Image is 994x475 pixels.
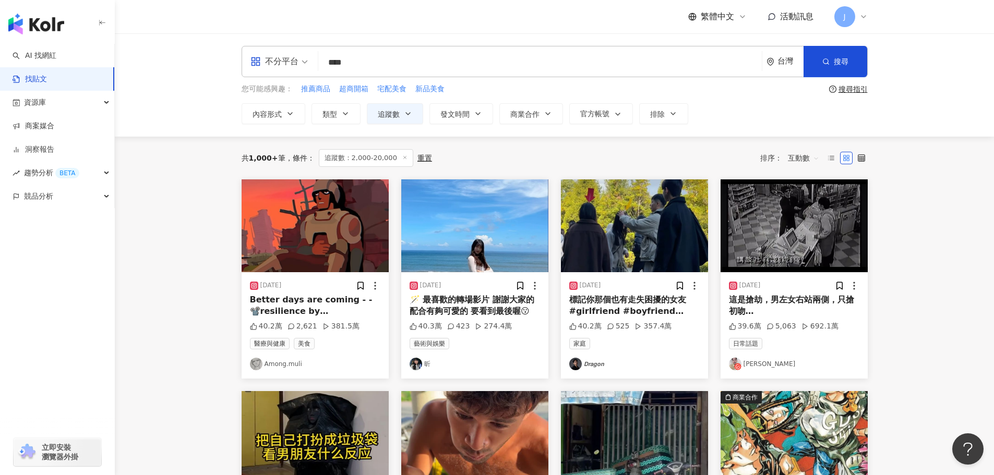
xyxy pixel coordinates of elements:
[378,110,400,118] span: 追蹤數
[499,103,563,124] button: 商業合作
[739,281,761,290] div: [DATE]
[55,168,79,178] div: BETA
[17,444,37,460] img: chrome extension
[42,443,78,461] span: 立即安裝 瀏覽器外掛
[804,46,867,77] button: 搜尋
[415,84,445,94] span: 新品美食
[250,294,380,318] div: Better days are coming - - 📽️resilience by [PERSON_NAME] - - - - #mentalhealth #mentalhealthmatte...
[729,358,741,370] img: KOL Avatar
[24,185,53,208] span: 競品分析
[429,103,493,124] button: 發文時間
[829,86,836,93] span: question-circle
[569,294,700,318] div: 標記你那個也有走失困擾的女友 #girlfriend #boyfriend #couple #couples #情侶 #情侶日常 #環球影城 #環球影城 #usj #universalstudi...
[561,179,708,272] img: post-image
[569,358,582,370] img: KOL Avatar
[250,358,262,370] img: KOL Avatar
[339,83,369,95] button: 超商開箱
[701,11,734,22] span: 繁體中文
[13,121,54,131] a: 商案媒合
[607,321,630,332] div: 525
[780,11,813,21] span: 活動訊息
[410,358,422,370] img: KOL Avatar
[729,358,859,370] a: KOL Avatar[PERSON_NAME]
[250,53,298,70] div: 不分平台
[569,358,700,370] a: KOL Avatar𝘿𝙧𝙖𝙜𝙤𝙣
[24,91,46,114] span: 資源庫
[242,179,389,272] img: post-image
[839,85,868,93] div: 搜尋指引
[510,110,540,118] span: 商業合作
[650,110,665,118] span: 排除
[440,110,470,118] span: 發文時間
[410,338,449,349] span: 藝術與娛樂
[242,154,285,162] div: 共 筆
[250,56,261,67] span: appstore
[250,338,290,349] span: 醫療與健康
[721,179,868,272] img: post-image
[322,321,360,332] div: 381.5萬
[250,321,282,332] div: 40.2萬
[249,154,278,162] span: 1,000+
[294,338,315,349] span: 美食
[777,57,804,66] div: 台灣
[8,14,64,34] img: logo
[312,103,361,124] button: 類型
[569,321,602,332] div: 40.2萬
[322,110,337,118] span: 類型
[367,103,423,124] button: 追蹤數
[447,321,470,332] div: 423
[569,103,633,124] button: 官方帳號
[843,11,845,22] span: J
[729,294,859,318] div: 這是搶劫，男左女右站兩側，只搶初吻…
[339,84,368,94] span: 超商開箱
[569,338,590,349] span: 家庭
[420,281,441,290] div: [DATE]
[242,103,305,124] button: 內容形式
[767,321,796,332] div: 5,063
[253,110,282,118] span: 內容形式
[767,58,774,66] span: environment
[14,438,101,466] a: chrome extension立即安裝 瀏覽器外掛
[242,84,293,94] span: 您可能感興趣：
[475,321,512,332] div: 274.4萬
[788,150,819,166] span: 互動數
[952,433,984,465] iframe: Help Scout Beacon - Open
[301,84,330,94] span: 推薦商品
[417,154,432,162] div: 重置
[377,83,407,95] button: 宅配美食
[729,321,761,332] div: 39.6萬
[13,51,56,61] a: searchAI 找網紅
[801,321,839,332] div: 692.1萬
[24,161,79,185] span: 趨勢分析
[415,83,445,95] button: 新品美食
[319,149,413,167] span: 追蹤數：2,000-20,000
[410,321,442,332] div: 40.3萬
[580,281,601,290] div: [DATE]
[285,154,315,162] span: 條件 ：
[760,150,825,166] div: 排序：
[729,338,762,349] span: 日常話題
[13,144,54,155] a: 洞察報告
[410,358,540,370] a: KOL Avatar昕
[13,74,47,84] a: 找貼文
[580,109,609,118] span: 官方帳號
[250,358,380,370] a: KOL AvatarAmong.muli
[288,321,317,332] div: 2,621
[13,169,20,177] span: rise
[260,281,282,290] div: [DATE]
[377,84,406,94] span: 宅配美食
[301,83,331,95] button: 推薦商品
[401,179,548,272] img: post-image
[639,103,688,124] button: 排除
[733,392,758,403] div: 商業合作
[834,57,848,66] span: 搜尋
[634,321,672,332] div: 357.4萬
[410,294,540,318] div: 🪄 最喜歡的轉場影片 謝謝大家的配合有夠可愛的 要看到最後喔😗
